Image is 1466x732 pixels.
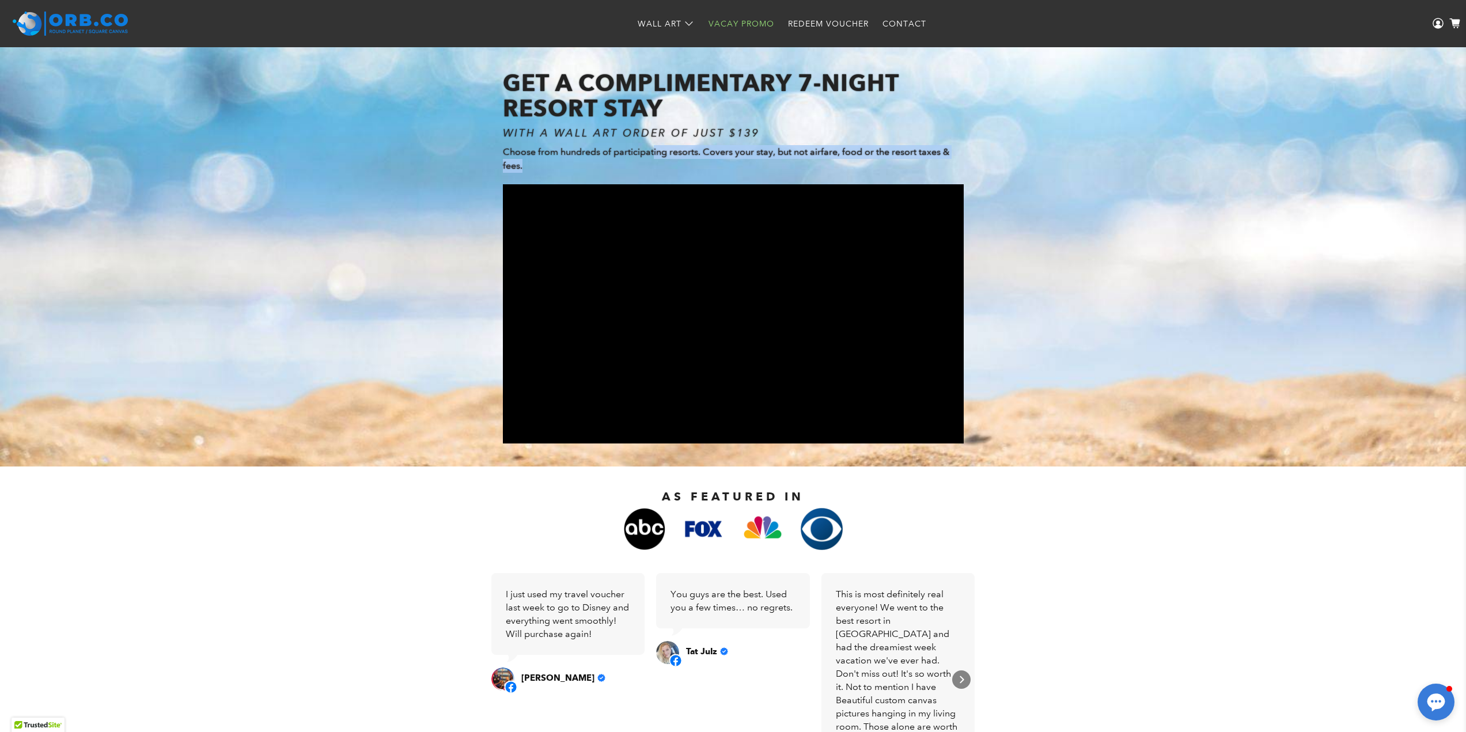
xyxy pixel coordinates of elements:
[503,146,949,171] span: Choose from hundreds of participating resorts. Covers your stay, but not airfare, food or the res...
[656,641,679,664] a: View on Facebook
[671,589,793,613] span: You guys are the best. Used you a few times… no regrets.
[463,490,1004,503] h2: AS FEATURED IN
[781,9,876,39] a: Redeem Voucher
[521,673,594,683] span: [PERSON_NAME]
[686,646,717,657] span: Tat Julz
[597,674,605,682] div: Verified Customer
[503,127,759,139] i: WITH A WALL ART ORDER OF JUST $139
[496,670,514,689] div: Previous
[491,667,514,691] a: View on Facebook
[503,70,964,121] h1: GET A COMPLIMENTARY 7-NIGHT RESORT STAY
[631,9,702,39] a: Wall Art
[702,9,781,39] a: Vacay Promo
[720,647,728,655] div: Verified Customer
[686,646,728,657] a: Review by Tat Julz
[521,673,605,683] a: Review by Jessica Shultz Duran
[656,641,679,664] img: Tat Julz
[952,670,971,689] div: Next
[491,667,514,691] img: Jessica Shultz Duran
[506,589,629,639] span: I just used my travel voucher last week to go to Disney and everything went smoothly! Will purcha...
[1418,684,1454,720] button: Open chat window
[503,184,964,443] iframe: Embedded Youtube Video
[876,9,933,39] a: Contact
